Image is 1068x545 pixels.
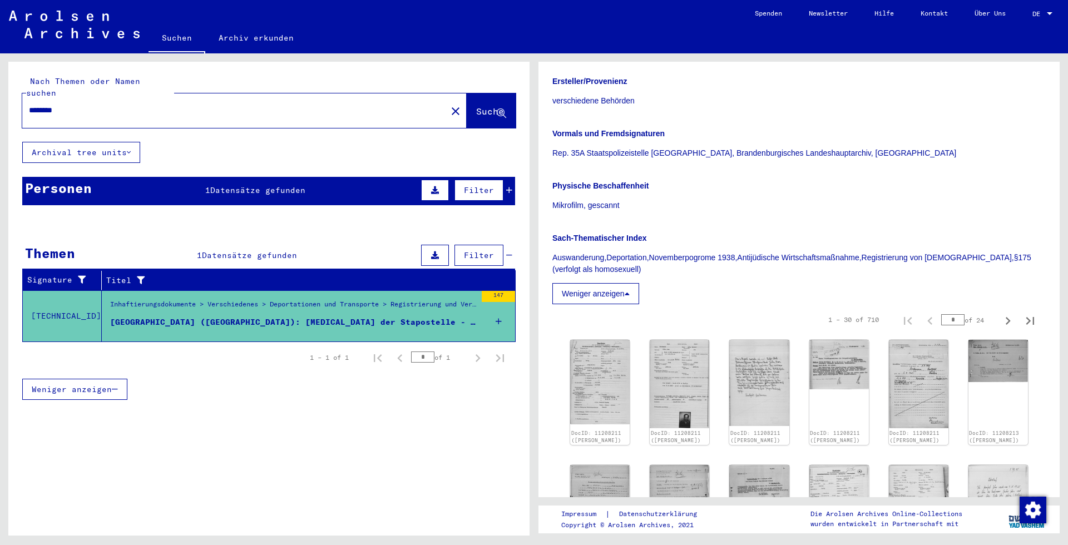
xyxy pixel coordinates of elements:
p: Die Arolsen Archives Online-Collections [810,509,962,519]
mat-icon: close [449,105,462,118]
div: Personen [25,178,92,198]
button: Last page [1019,309,1041,331]
div: Zustimmung ändern [1019,496,1046,523]
a: Impressum [561,508,605,520]
button: Suche [467,93,516,128]
button: Archival tree units [22,142,140,163]
span: Weniger anzeigen [32,384,112,394]
p: Copyright © Arolsen Archives, 2021 [561,520,710,530]
span: DE [1032,10,1045,18]
span: 1 [205,185,210,195]
mat-label: Nach Themen oder Namen suchen [26,76,140,98]
img: 004.jpg [729,465,789,506]
div: of 24 [941,315,997,325]
img: Zustimmung ändern [1020,497,1046,523]
button: Last page [489,346,511,369]
a: DocID: 11208211 ([PERSON_NAME]) [571,430,621,444]
b: Sach-Thematischer Index [552,234,647,242]
span: Suche [476,106,504,117]
div: Inhaftierungsdokumente > Verschiedenes > Deportationen und Transporte > Registrierung und Verfolgung [110,299,476,315]
button: Previous page [919,309,941,331]
img: 004.jpg [809,340,869,389]
button: Weniger anzeigen [22,379,127,400]
p: Mikrofilm, gescannt [552,200,1046,211]
img: 002.jpg [650,340,709,428]
img: 003.jpg [729,340,789,426]
button: Next page [467,346,489,369]
button: First page [897,309,919,331]
a: DocID: 11208211 ([PERSON_NAME]) [810,430,860,444]
button: Filter [454,180,503,201]
p: verschiedene Behörden [552,95,1046,107]
span: Filter [464,250,494,260]
button: First page [367,346,389,369]
button: Clear [444,100,467,122]
span: Datensätze gefunden [210,185,305,195]
button: Next page [997,309,1019,331]
p: Rep. 35A Staatspolizeistelle [GEOGRAPHIC_DATA], Brandenburgisches Landeshauptarchiv, [GEOGRAPHIC_... [552,147,1046,159]
button: Weniger anzeigen [552,283,639,304]
button: Filter [454,245,503,266]
div: [GEOGRAPHIC_DATA] ([GEOGRAPHIC_DATA]): [MEDICAL_DATA] der Stapostelle - Genehmigungen, Verbote, K... [110,316,476,328]
div: 1 – 30 of 710 [828,315,879,325]
div: Signature [27,274,93,286]
b: Ersteller/Provenienz [552,77,627,86]
a: DocID: 11208213 ([PERSON_NAME]) [969,430,1019,444]
div: Titel [106,271,505,289]
img: 005.jpg [889,340,948,428]
b: Physische Beschaffenheit [552,181,649,190]
div: Titel [106,275,493,286]
button: Previous page [389,346,411,369]
img: Arolsen_neg.svg [9,11,140,38]
div: Signature [27,271,104,289]
div: of 1 [411,352,467,363]
a: Datenschutzerklärung [610,508,710,520]
a: Suchen [149,24,205,53]
a: Archiv erkunden [205,24,307,51]
p: Auswanderung,Deportation,Novemberpogrome 1938,Antijüdische Wirtschaftsmaßnahme,Registrierung von ... [552,252,1046,275]
div: 1 – 1 of 1 [310,353,349,363]
a: DocID: 11208211 ([PERSON_NAME]) [889,430,940,444]
b: Vormals und Fremdsignaturen [552,129,665,138]
img: yv_logo.png [1006,505,1048,533]
img: 001.jpg [570,340,630,424]
span: Filter [464,185,494,195]
p: wurden entwickelt in Partnerschaft mit [810,519,962,529]
a: DocID: 11208211 ([PERSON_NAME]) [651,430,701,444]
img: 001.jpg [968,340,1028,382]
a: DocID: 11208211 ([PERSON_NAME]) [730,430,780,444]
div: | [561,508,710,520]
